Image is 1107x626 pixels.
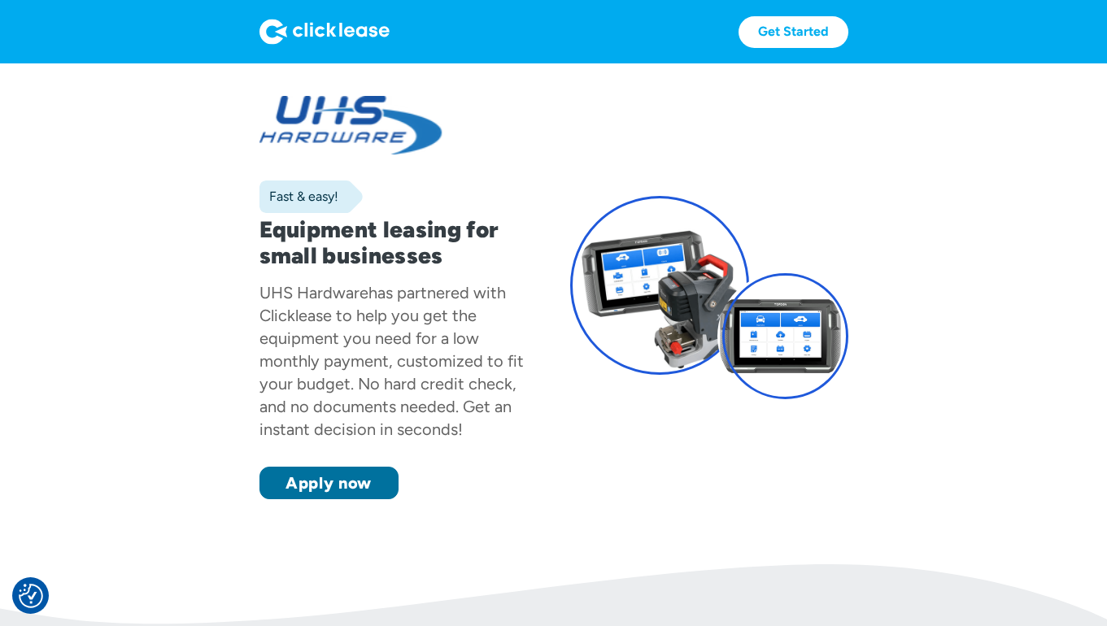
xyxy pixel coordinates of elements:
[259,19,390,45] img: Logo
[259,189,338,205] div: Fast & easy!
[259,283,368,302] div: UHS Hardware
[19,584,43,608] button: Consent Preferences
[19,584,43,608] img: Revisit consent button
[259,467,399,499] a: Apply now
[739,16,848,48] a: Get Started
[259,283,524,439] div: has partnered with Clicklease to help you get the equipment you need for a low monthly payment, c...
[259,216,538,268] h1: Equipment leasing for small businesses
